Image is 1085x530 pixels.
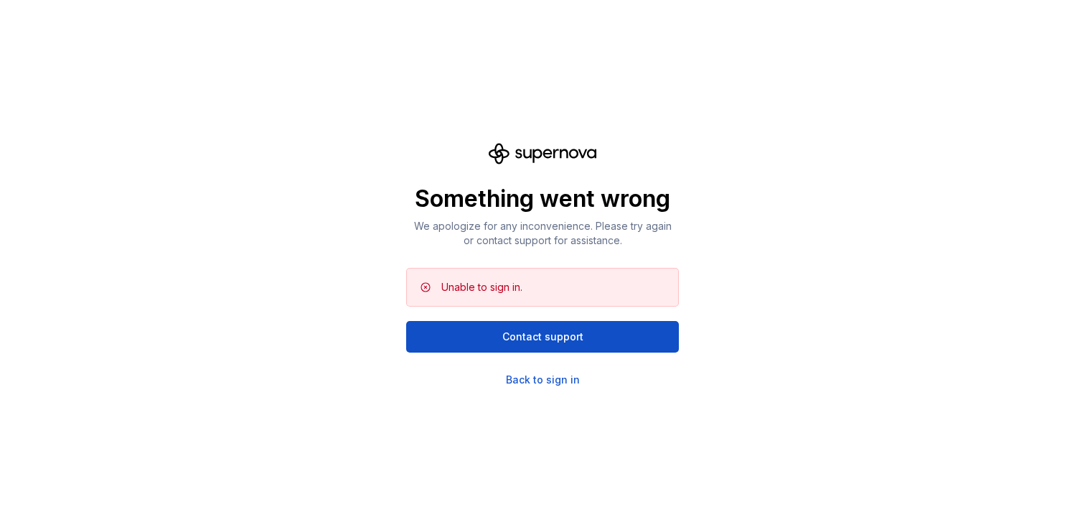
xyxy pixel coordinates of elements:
span: Contact support [502,330,583,344]
p: Something went wrong [406,185,679,213]
a: Back to sign in [506,373,580,387]
p: We apologize for any inconvenience. Please try again or contact support for assistance. [406,219,679,248]
div: Unable to sign in. [441,280,522,294]
button: Contact support [406,321,679,353]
